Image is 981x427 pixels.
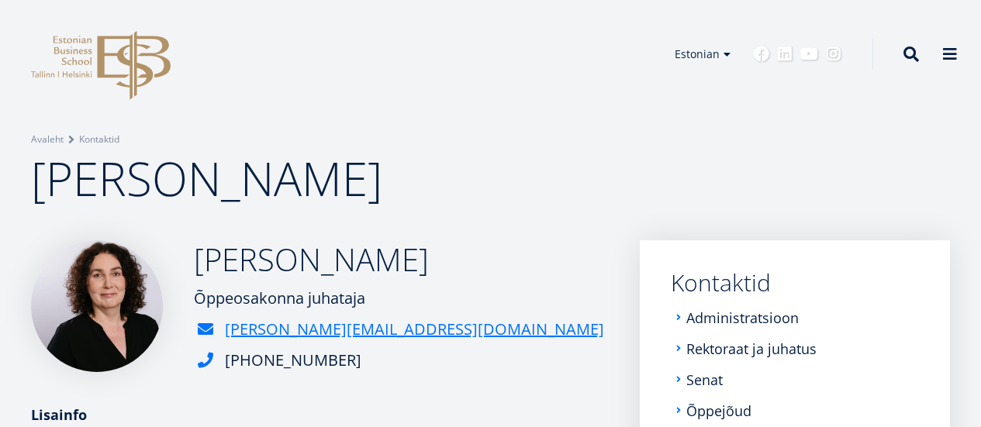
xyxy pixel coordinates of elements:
[686,310,799,325] a: Administratsioon
[686,341,817,356] a: Rektoraat ja juhatus
[31,146,382,210] span: [PERSON_NAME]
[31,403,609,426] div: Lisainfo
[686,372,723,387] a: Senat
[194,240,604,279] h2: [PERSON_NAME]
[800,46,818,62] a: Youtube
[31,240,163,372] img: Monika Siiraki
[225,318,604,341] a: [PERSON_NAME][EMAIL_ADDRESS][DOMAIN_NAME]
[194,287,604,310] div: Õppeosakonna juhataja
[31,132,64,147] a: Avaleht
[754,46,769,62] a: Facebook
[671,271,919,294] a: Kontaktid
[79,132,119,147] a: Kontaktid
[225,349,361,372] div: [PHONE_NUMBER]
[686,403,751,418] a: Õppejõud
[826,46,841,62] a: Instagram
[777,46,793,62] a: Linkedin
